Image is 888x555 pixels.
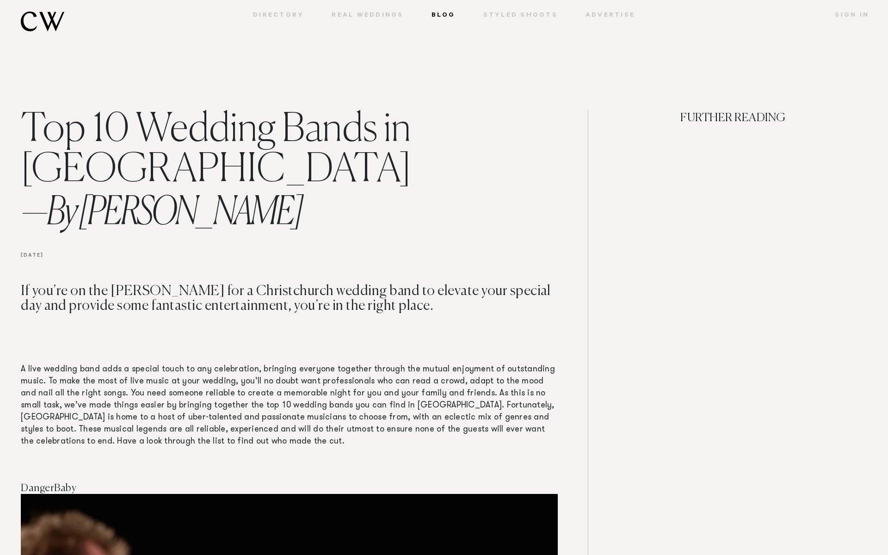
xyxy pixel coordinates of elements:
[21,284,558,364] h3: If you’re on the [PERSON_NAME] for a Christchurch wedding band to elevate your special day and pr...
[821,12,869,20] a: Sign In
[572,12,649,20] a: Advertise
[21,483,76,493] span: DangerBaby
[21,12,64,31] img: monogram.svg
[21,110,558,237] h1: Top 10 Wedding Bands in [GEOGRAPHIC_DATA]
[599,110,867,159] h4: FURTHER READING
[21,194,302,233] span: By [PERSON_NAME]
[21,194,46,233] span: —
[239,12,318,20] a: Directory
[21,365,555,446] span: A live wedding band adds a special touch to any celebration, bringing everyone together through t...
[318,12,417,20] a: Real Weddings
[418,12,469,20] a: Blog
[469,12,572,20] a: Styled Shoots
[21,237,558,284] h6: [DATE]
